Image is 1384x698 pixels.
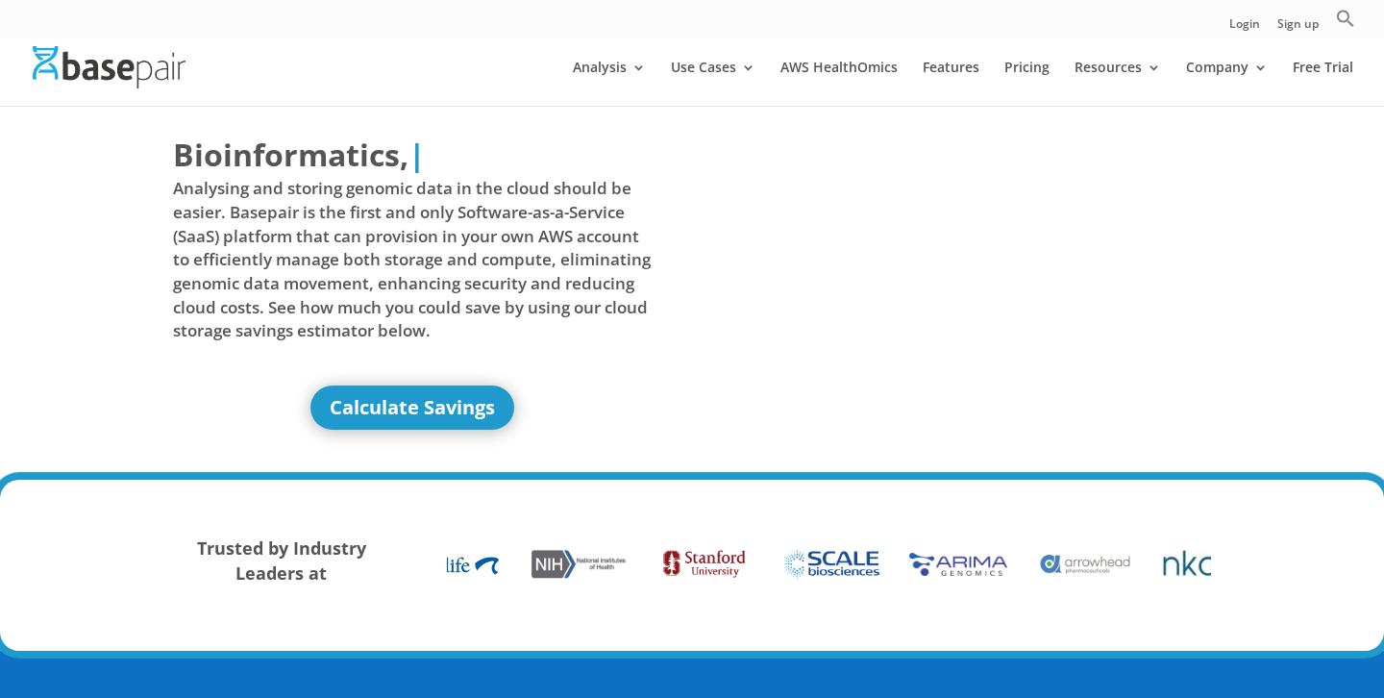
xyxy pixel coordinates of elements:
[671,61,755,106] a: Use Cases
[923,61,979,106] a: Features
[197,536,366,585] strong: Trusted by Industry Leaders at
[706,133,1185,402] iframe: Basepair - NGS Analysis Simplified
[780,61,898,106] a: AWS HealthOmics
[408,134,426,175] span: |
[1004,61,1050,106] a: Pricing
[173,133,408,177] span: Bioinformatics,
[1336,9,1355,38] a: Search Icon Link
[173,177,652,342] span: Analysing and storing genomic data in the cloud should be easier. Basepair is the first and only ...
[1229,18,1260,38] a: Login
[310,386,514,430] a: Calculate Savings
[1293,61,1353,106] a: Free Trial
[33,46,185,87] img: Basepair
[1277,18,1319,38] a: Sign up
[1075,61,1161,106] a: Resources
[1336,9,1355,28] svg: Search
[1186,61,1268,106] a: Company
[573,61,646,106] a: Analysis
